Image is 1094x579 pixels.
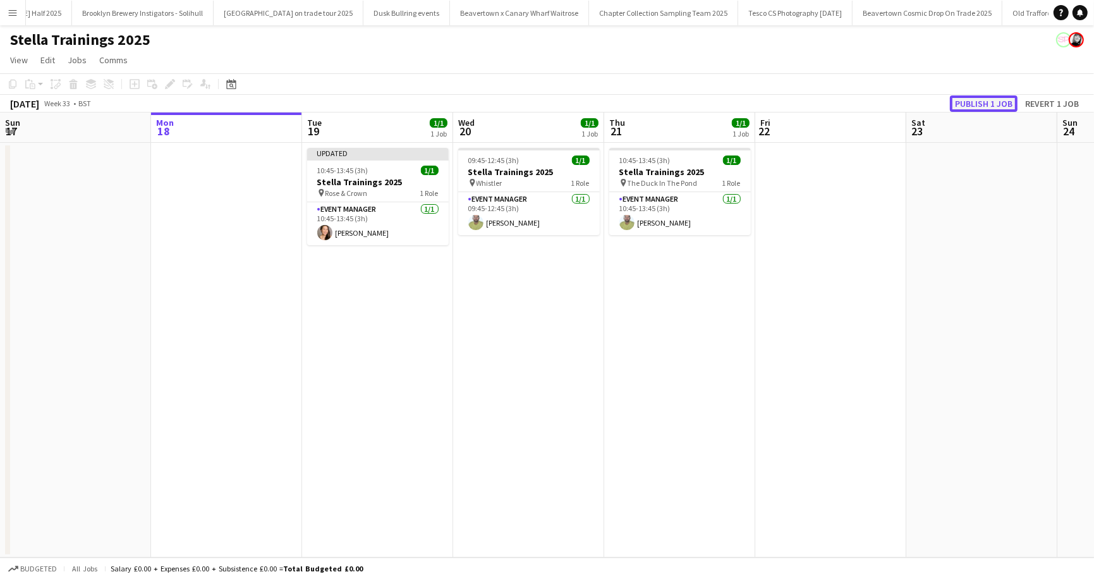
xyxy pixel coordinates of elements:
app-job-card: 09:45-12:45 (3h)1/1Stella Trainings 2025 Whistler1 RoleEvent Manager1/109:45-12:45 (3h)[PERSON_NAME] [458,148,600,235]
span: 1/1 [421,166,439,175]
span: 10:45-13:45 (3h) [317,166,368,175]
button: Beavertown Cosmic Drop On Trade 2025 [853,1,1002,25]
h3: Stella Trainings 2025 [458,166,600,178]
app-card-role: Event Manager1/109:45-12:45 (3h)[PERSON_NAME] [458,192,600,235]
span: Sun [5,117,20,128]
h3: Stella Trainings 2025 [609,166,751,178]
div: 1 Job [732,129,749,138]
span: 09:45-12:45 (3h) [468,155,520,165]
span: All jobs [70,564,100,573]
div: 1 Job [581,129,598,138]
div: [DATE] [10,97,39,110]
button: [GEOGRAPHIC_DATA] on trade tour 2025 [214,1,363,25]
button: Brooklyn Brewery Instigators - Solihull [72,1,214,25]
div: BST [78,99,91,108]
span: Jobs [68,54,87,66]
button: Tesco CS Photography [DATE] [738,1,853,25]
span: 21 [607,124,625,138]
span: 1/1 [572,155,590,165]
div: Updated [307,148,449,158]
button: Dusk Bullring events [363,1,450,25]
button: Chapter Collection Sampling Team 2025 [589,1,738,25]
span: 1/1 [723,155,741,165]
span: 1/1 [732,118,750,128]
span: 10:45-13:45 (3h) [619,155,671,165]
h3: Stella Trainings 2025 [307,176,449,188]
span: Sat [911,117,925,128]
span: Rose & Crown [325,188,368,198]
span: 17 [3,124,20,138]
a: Edit [35,52,60,68]
app-job-card: Updated10:45-13:45 (3h)1/1Stella Trainings 2025 Rose & Crown1 RoleEvent Manager1/110:45-13:45 (3h... [307,148,449,245]
span: Whistler [477,178,502,188]
span: Total Budgeted £0.00 [283,564,363,573]
span: Tue [307,117,322,128]
span: The Duck In The Pond [628,178,698,188]
span: 22 [758,124,770,138]
span: Edit [40,54,55,66]
a: Jobs [63,52,92,68]
app-card-role: Event Manager1/110:45-13:45 (3h)[PERSON_NAME] [609,192,751,235]
span: 1 Role [722,178,741,188]
span: 18 [154,124,174,138]
span: View [10,54,28,66]
button: Budgeted [6,562,59,576]
button: Old Trafford Cricket [1002,1,1086,25]
span: 19 [305,124,322,138]
span: 20 [456,124,475,138]
a: Comms [94,52,133,68]
app-job-card: 10:45-13:45 (3h)1/1Stella Trainings 2025 The Duck In The Pond1 RoleEvent Manager1/110:45-13:45 (3... [609,148,751,235]
span: Thu [609,117,625,128]
span: 23 [909,124,925,138]
span: 1/1 [430,118,447,128]
span: Fri [760,117,770,128]
span: Comms [99,54,128,66]
span: 1/1 [581,118,599,128]
span: 1 Role [571,178,590,188]
span: Week 33 [42,99,73,108]
div: 1 Job [430,129,447,138]
app-user-avatar: Janeann Ferguson [1069,32,1084,47]
span: 24 [1061,124,1078,138]
div: Salary £0.00 + Expenses £0.00 + Subsistence £0.00 = [111,564,363,573]
span: Wed [458,117,475,128]
a: View [5,52,33,68]
span: Sun [1062,117,1078,128]
h1: Stella Trainings 2025 [10,30,150,49]
button: Beavertown x Canary Wharf Waitrose [450,1,589,25]
span: Budgeted [20,564,57,573]
app-user-avatar: Soozy Peters [1056,32,1071,47]
span: Mon [156,117,174,128]
span: 1 Role [420,188,439,198]
button: Revert 1 job [1020,95,1084,112]
button: Publish 1 job [950,95,1018,112]
app-card-role: Event Manager1/110:45-13:45 (3h)[PERSON_NAME] [307,202,449,245]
